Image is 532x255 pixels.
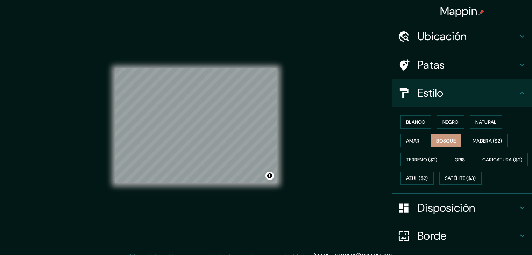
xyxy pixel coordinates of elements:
font: Bosque [436,138,456,144]
canvas: Mapa [115,68,277,183]
button: Bosque [431,134,461,147]
font: Patas [417,58,445,72]
font: Borde [417,228,447,243]
button: Blanco [400,115,431,129]
div: Ubicación [392,22,532,50]
div: Disposición [392,194,532,222]
font: Terreno ($2) [406,156,438,163]
button: Negro [437,115,464,129]
font: Caricatura ($2) [482,156,523,163]
button: Azul ($2) [400,172,434,185]
font: Madera ($2) [473,138,502,144]
font: Ubicación [417,29,467,44]
button: Madera ($2) [467,134,508,147]
font: Mappin [440,4,477,19]
button: Satélite ($3) [439,172,482,185]
img: pin-icon.png [478,9,484,15]
font: Azul ($2) [406,175,428,182]
div: Patas [392,51,532,79]
font: Satélite ($3) [445,175,476,182]
button: Activar o desactivar atribución [265,172,274,180]
font: Estilo [417,86,444,100]
div: Borde [392,222,532,250]
button: Terreno ($2) [400,153,443,166]
font: Blanco [406,119,426,125]
button: Gris [449,153,471,166]
button: Amar [400,134,425,147]
font: Negro [442,119,459,125]
button: Caricatura ($2) [477,153,528,166]
font: Disposición [417,201,475,215]
div: Estilo [392,79,532,107]
font: Gris [455,156,465,163]
font: Amar [406,138,419,144]
font: Natural [475,119,496,125]
button: Natural [470,115,502,129]
iframe: Lanzador de widgets de ayuda [470,228,524,247]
